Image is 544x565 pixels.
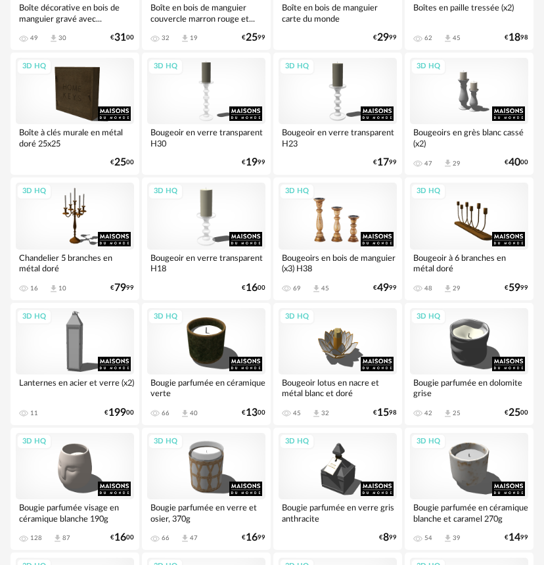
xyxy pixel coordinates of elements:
[110,158,134,167] div: € 00
[505,158,528,167] div: € 00
[293,284,301,292] div: 69
[142,303,271,425] a: 3D HQ Bougie parfumée en céramique verte 66 Download icon 40 €1300
[377,158,389,167] span: 17
[443,284,453,294] span: Download icon
[410,250,528,276] div: Bougeoir à 6 branches en métal doré
[62,534,70,542] div: 87
[424,284,432,292] div: 48
[16,183,52,200] div: 3D HQ
[443,409,453,418] span: Download icon
[11,303,139,425] a: 3D HQ Lanternes en acier et verre (x2) 11 €19900
[279,374,397,401] div: Bougeoir lotus en nacre et métal blanc et doré
[373,409,397,417] div: € 98
[505,284,528,292] div: € 99
[142,177,271,300] a: 3D HQ Bougeoir en verre transparent H18 €1600
[148,183,183,200] div: 3D HQ
[246,409,258,417] span: 13
[411,183,446,200] div: 3D HQ
[293,409,301,417] div: 45
[11,428,139,550] a: 3D HQ Bougie parfumée visage en céramique blanche 190g 128 Download icon 87 €1600
[279,58,315,75] div: 3D HQ
[424,34,432,42] div: 62
[242,158,265,167] div: € 99
[373,34,397,42] div: € 99
[147,499,265,526] div: Bougie parfumée en verre et osier, 370g
[108,409,126,417] span: 199
[110,34,134,42] div: € 00
[273,428,402,550] a: 3D HQ Bougie parfumée en verre gris anthracite €899
[242,533,265,542] div: € 99
[273,303,402,425] a: 3D HQ Bougeoir lotus en nacre et métal blanc et doré 45 Download icon 32 €1598
[30,409,38,417] div: 11
[190,34,198,42] div: 19
[246,533,258,542] span: 16
[509,409,520,417] span: 25
[16,499,134,526] div: Bougie parfumée visage en céramique blanche 190g
[180,533,190,543] span: Download icon
[453,534,461,542] div: 39
[190,409,198,417] div: 40
[147,250,265,276] div: Bougeoir en verre transparent H18
[162,34,170,42] div: 32
[405,177,533,300] a: 3D HQ Bougeoir à 6 branches en métal doré 48 Download icon 29 €5999
[16,124,134,150] div: Boîte à clés murale en métal doré 25x25
[242,409,265,417] div: € 00
[58,34,66,42] div: 30
[377,409,389,417] span: 15
[509,284,520,292] span: 59
[30,534,42,542] div: 128
[147,124,265,150] div: Bougeoir en verre transparent H30
[505,533,528,542] div: € 99
[110,284,134,292] div: € 99
[148,58,183,75] div: 3D HQ
[379,533,397,542] div: € 99
[53,533,62,543] span: Download icon
[311,409,321,418] span: Download icon
[373,284,397,292] div: € 99
[16,58,52,75] div: 3D HQ
[383,533,389,542] span: 8
[424,409,432,417] div: 42
[114,533,126,542] span: 16
[279,183,315,200] div: 3D HQ
[443,533,453,543] span: Download icon
[505,409,528,417] div: € 00
[321,409,329,417] div: 32
[424,534,432,542] div: 54
[509,34,520,42] span: 18
[58,284,66,292] div: 10
[180,409,190,418] span: Download icon
[410,124,528,150] div: Bougeoirs en grès blanc cassé (x2)
[377,284,389,292] span: 49
[104,409,134,417] div: € 00
[114,284,126,292] span: 79
[273,53,402,175] a: 3D HQ Bougeoir en verre transparent H23 €1799
[16,374,134,401] div: Lanternes en acier et verre (x2)
[30,34,38,42] div: 49
[453,160,461,168] div: 29
[411,434,446,450] div: 3D HQ
[424,160,432,168] div: 47
[16,309,52,325] div: 3D HQ
[505,34,528,42] div: € 98
[49,284,58,294] span: Download icon
[147,374,265,401] div: Bougie parfumée en céramique verte
[453,284,461,292] div: 29
[273,177,402,300] a: 3D HQ Bougeoirs en bois de manguier (x3) H38 69 Download icon 45 €4999
[279,434,315,450] div: 3D HQ
[180,34,190,43] span: Download icon
[279,499,397,526] div: Bougie parfumée en verre gris anthracite
[311,284,321,294] span: Download icon
[443,34,453,43] span: Download icon
[148,434,183,450] div: 3D HQ
[453,409,461,417] div: 25
[246,34,258,42] span: 25
[242,284,265,292] div: € 00
[162,534,170,542] div: 66
[142,428,271,550] a: 3D HQ Bougie parfumée en verre et osier, 370g 66 Download icon 47 €1699
[410,499,528,526] div: Bougie parfumée en céramique blanche et caramel 270g
[114,34,126,42] span: 31
[373,158,397,167] div: € 99
[246,158,258,167] span: 19
[279,309,315,325] div: 3D HQ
